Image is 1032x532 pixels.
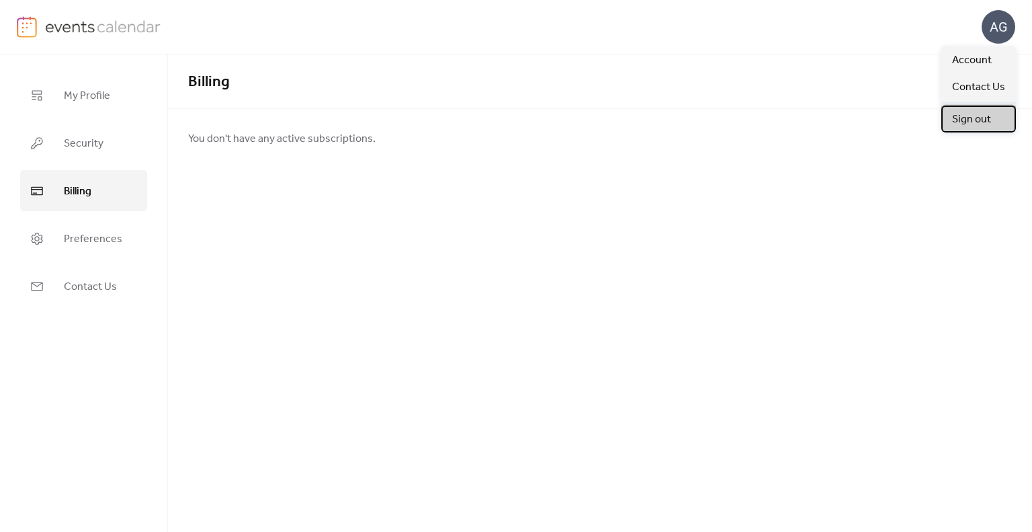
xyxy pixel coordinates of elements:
[17,16,37,38] img: logo
[952,52,992,69] span: Account
[64,85,110,106] span: My Profile
[20,218,147,259] a: Preferences
[20,170,147,211] a: Billing
[952,112,991,128] span: Sign out
[64,229,122,250] span: Preferences
[188,67,230,97] span: Billing
[64,181,91,202] span: Billing
[45,16,161,36] img: logo-type
[982,10,1015,44] div: AG
[64,133,103,154] span: Security
[952,79,1005,96] span: Contact Us
[941,73,1016,100] a: Contact Us
[20,266,147,307] a: Contact Us
[20,75,147,116] a: My Profile
[188,131,376,147] span: You don't have any active subscriptions.
[941,46,1016,73] a: Account
[20,122,147,163] a: Security
[64,276,117,297] span: Contact Us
